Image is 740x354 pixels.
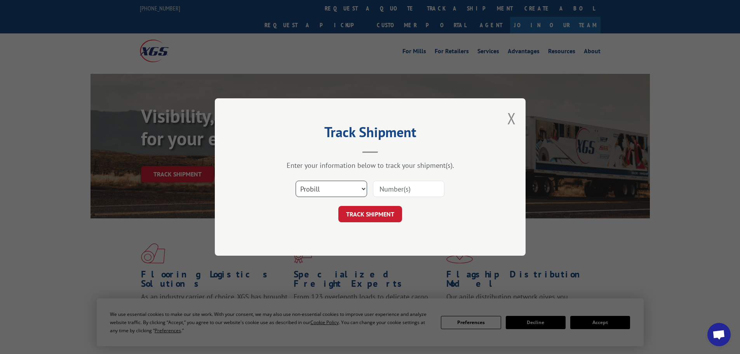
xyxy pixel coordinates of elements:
[507,108,516,129] button: Close modal
[254,161,487,170] div: Enter your information below to track your shipment(s).
[338,206,402,222] button: TRACK SHIPMENT
[254,127,487,141] h2: Track Shipment
[707,323,731,346] div: Open chat
[373,181,444,197] input: Number(s)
